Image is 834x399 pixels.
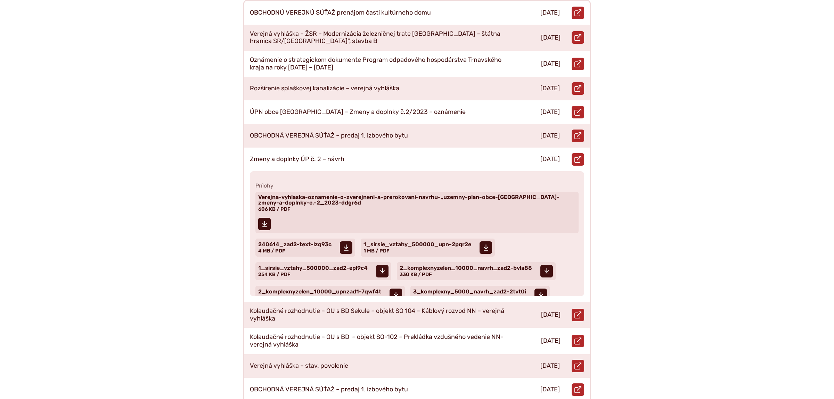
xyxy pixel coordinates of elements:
[258,206,291,212] span: 606 KB / PDF
[540,85,560,92] p: [DATE]
[540,132,560,140] p: [DATE]
[540,9,560,17] p: [DATE]
[258,272,291,277] span: 254 KB / PDF
[540,156,560,163] p: [DATE]
[363,248,390,254] span: 1 MB / PDF
[540,386,560,393] p: [DATE]
[250,132,408,140] p: OBCHODNÁ VEREJNÁ SÚŤAŽ – predaj 1. izbového bytu
[255,286,405,304] a: 2_komplexnyzelen_10000_upnzad1-7qwf4t 2 MB / PDF
[397,262,556,280] a: 2_komplexnyzelen_10000_navrh_zad2-bvla88 330 KB / PDF
[250,56,508,71] p: Oznámenie o strategickom dokumente Program odpadového hospodárstva Trnavského kraja na roky [DATE...
[250,156,344,163] p: Zmeny a doplnky ÚP č. 2 – návrh
[541,337,561,345] p: [DATE]
[250,333,508,348] p: Kolaudačné rozhodnutie – OU s BD – objekt SO-102 – Prekládka vzdušného vedenie NN- verejná vyhláška
[541,311,561,319] p: [DATE]
[541,34,561,42] p: [DATE]
[250,85,399,92] p: Rozšírenie splaškovej kanalizácie – verejná vyhláška
[250,9,431,17] p: OBCHODNÚ VEREJNÚ SÚŤAŽ prenájom časti kultúrneho domu
[258,242,332,247] span: 240614_zad2-text-lzq93c
[540,108,560,116] p: [DATE]
[250,386,408,393] p: OBCHODNÁ VEREJNÁ SÚŤAŽ – predaj 1. izbového bytu
[255,182,579,189] span: Prílohy
[250,108,466,116] p: ÚPN obce [GEOGRAPHIC_DATA] – Zmeny a doplnky č.2/2023 – oznámenie
[258,289,381,294] span: 2_komplexnyzelen_10000_upnzad1-7qwf4t
[258,194,567,206] span: Verejna-vyhlaska-oznamenie-o-zverejneni-a-prerokovani-navrhu-„uzemny-plan-obce-[GEOGRAPHIC_DATA]-...
[258,265,368,271] span: 1_sirsie_vztahy_500000_zad2-epl9c4
[363,242,471,247] span: 1_sirsie_vztahy_500000_upn-2pqr2e
[540,362,560,370] p: [DATE]
[400,265,532,271] span: 2_komplexnyzelen_10000_navrh_zad2-bvla88
[255,192,579,233] a: Verejna-vyhlaska-oznamenie-o-zverejneni-a-prerokovani-navrhu-„uzemny-plan-obce-[GEOGRAPHIC_DATA]-...
[258,295,285,301] span: 2 MB / PDF
[400,272,432,277] span: 330 KB / PDF
[413,295,445,301] span: 427 KB / PDF
[250,307,508,322] p: Kolaudačné rozhodnutie – OU s BD Sekule – objekt SO 104 – Káblový rozvod NN – verejná vyhláška
[541,60,561,68] p: [DATE]
[255,262,391,280] a: 1_sirsie_vztahy_500000_zad2-epl9c4 254 KB / PDF
[250,362,348,370] p: Verejná vyhláška – stav. povolenie
[361,239,495,257] a: 1_sirsie_vztahy_500000_upn-2pqr2e 1 MB / PDF
[413,289,526,294] span: 3_komplexny_5000_navrh_zad2-2tvt0i
[255,239,355,257] a: 240614_zad2-text-lzq93c 4 MB / PDF
[250,30,508,45] p: Verejná vyhláška – ŽSR – Modernizácia železničnej trate [GEOGRAPHIC_DATA] – štátna hranica SR/[GE...
[258,248,285,254] span: 4 MB / PDF
[410,286,550,304] a: 3_komplexny_5000_navrh_zad2-2tvt0i 427 KB / PDF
